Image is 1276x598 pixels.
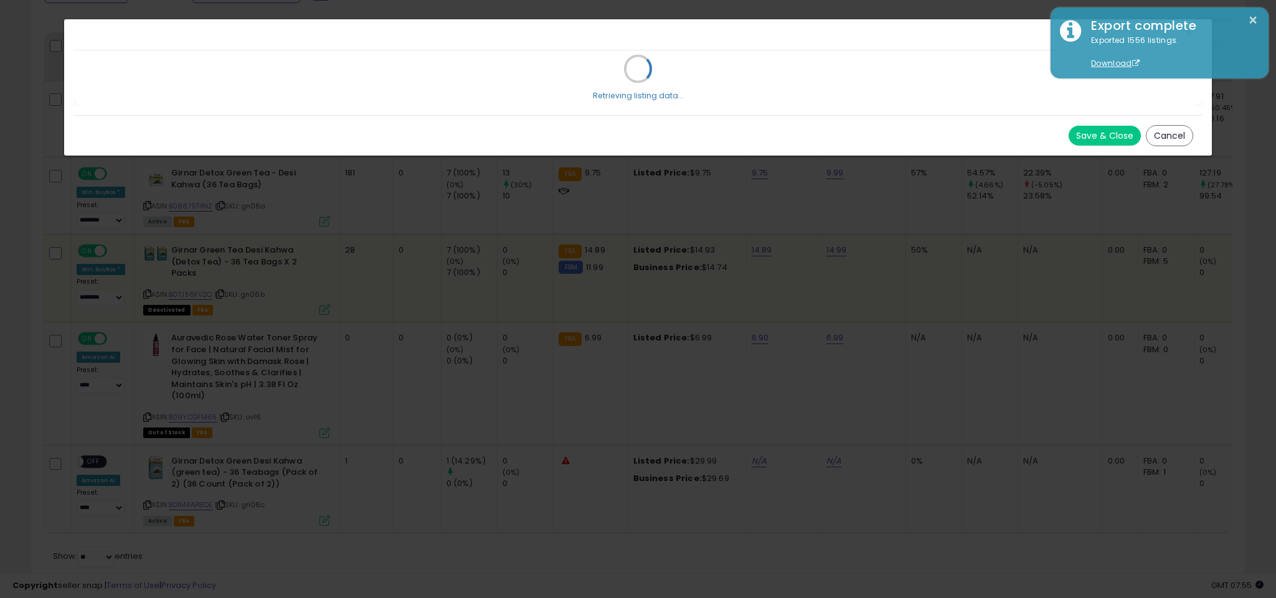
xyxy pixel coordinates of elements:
div: Exported 1556 listings. [1082,35,1259,70]
div: Export complete [1082,17,1259,35]
div: Retrieving listing data... [593,90,684,101]
button: Save & Close [1069,126,1141,146]
button: × [1248,12,1258,28]
a: Download [1091,58,1140,68]
button: Cancel [1146,125,1193,146]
